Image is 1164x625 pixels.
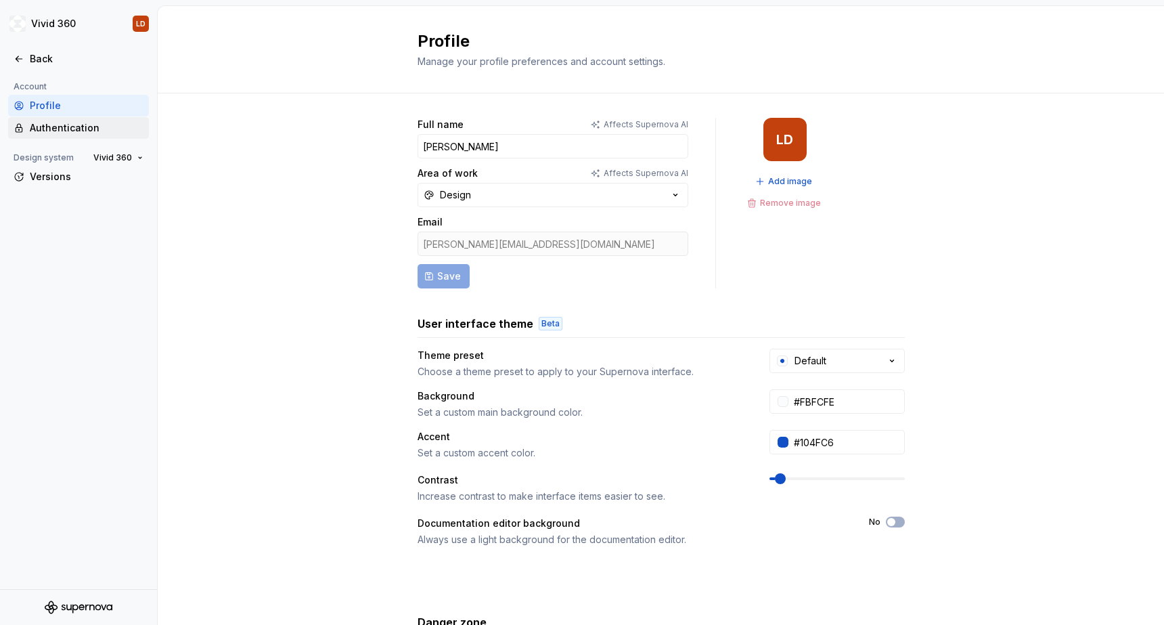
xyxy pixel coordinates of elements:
div: Theme preset [418,349,484,362]
a: Profile [8,95,149,116]
span: Vivid 360 [93,152,132,163]
input: #FFFFFF [788,389,905,414]
label: Email [418,215,443,229]
div: Choose a theme preset to apply to your Supernova interface. [418,365,745,379]
p: Affects Supernova AI [604,168,688,179]
div: Background [418,389,474,403]
div: Always use a light background for the documentation editor. [418,533,845,546]
div: LD [776,134,793,145]
label: No [869,517,880,527]
div: Beta [539,317,562,330]
div: Increase contrast to make interface items easier to see. [418,490,745,503]
img: 317a9594-9ec3-41ad-b59a-e557b98ff41d.png [9,16,26,32]
div: Set a custom accent color. [418,446,745,460]
div: Accent [418,430,450,444]
div: Back [30,52,143,66]
p: Affects Supernova AI [604,119,688,130]
div: Profile [30,99,143,112]
div: Authentication [30,121,143,135]
div: Default [794,354,826,368]
div: LD [136,18,145,29]
a: Authentication [8,117,149,139]
input: #104FC6 [788,430,905,454]
label: Area of work [418,167,478,180]
svg: Supernova Logo [45,601,112,614]
a: Versions [8,166,149,188]
div: Vivid 360 [31,17,76,30]
div: Design system [8,150,79,166]
label: Full name [418,118,464,131]
span: Manage your profile preferences and account settings. [418,56,665,67]
h2: Profile [418,30,889,52]
div: Contrast [418,473,458,487]
a: Back [8,48,149,70]
div: Set a custom main background color. [418,406,745,419]
div: Versions [30,170,143,184]
span: Add image [768,176,812,187]
div: Account [8,79,52,95]
div: Design [440,188,471,202]
button: Vivid 360LD [3,9,154,39]
button: Add image [751,172,818,191]
h3: User interface theme [418,316,533,332]
div: Documentation editor background [418,517,580,530]
button: Default [769,349,905,373]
